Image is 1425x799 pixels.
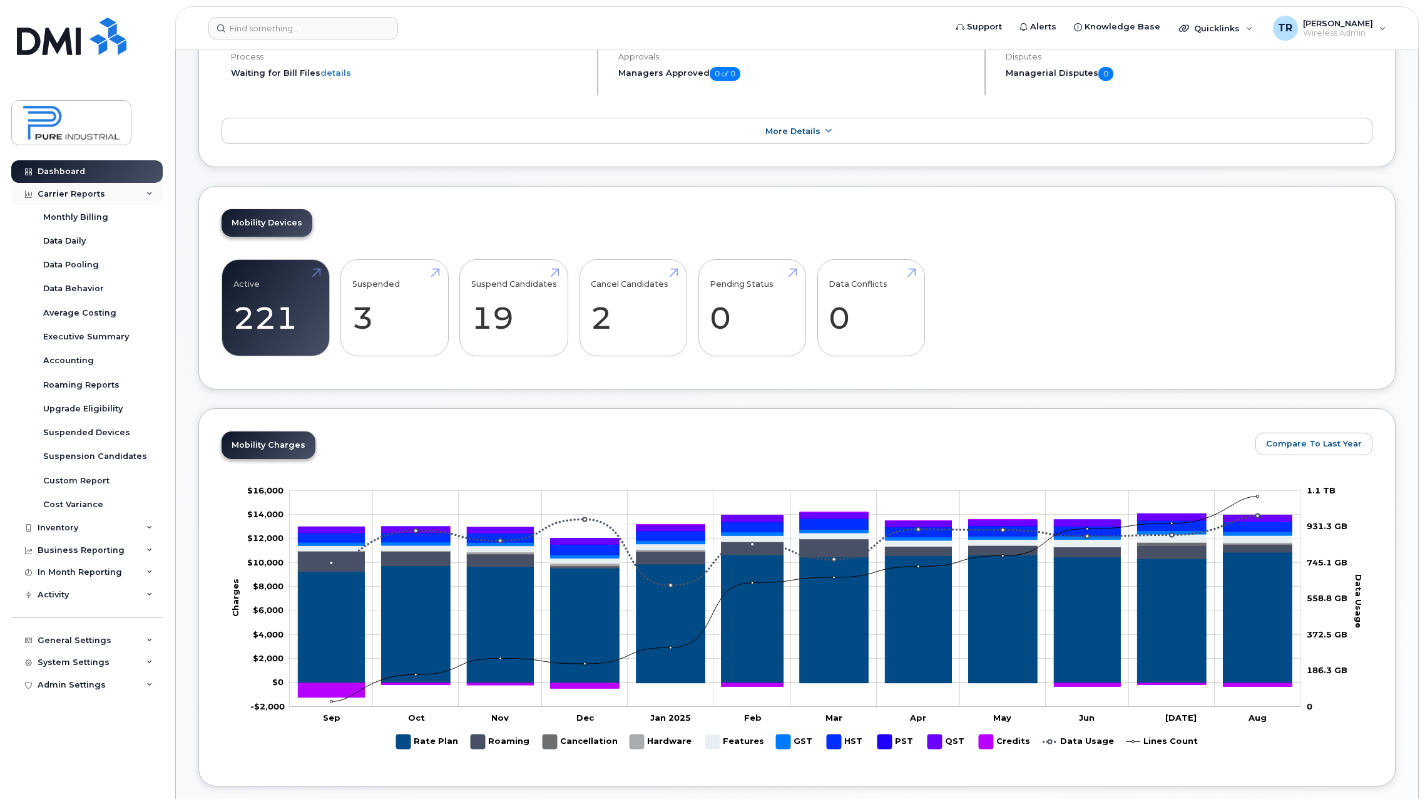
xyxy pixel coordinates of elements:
[1307,593,1347,603] tspan: 558.8 GB
[222,209,312,237] a: Mobility Devices
[247,557,283,567] tspan: $10,000
[710,67,740,81] span: 0 of 0
[543,729,618,754] g: Cancellation
[825,713,842,723] tspan: Mar
[396,729,458,754] g: Rate Plan
[222,431,315,459] a: Mobility Charges
[253,605,283,615] tspan: $6,000
[1264,16,1395,41] div: Tashiur Rahman
[1266,438,1362,450] span: Compare To Last Year
[230,579,240,617] tspan: Charges
[776,729,814,754] g: GST
[1307,521,1347,531] tspan: 931.3 GB
[298,518,1292,555] g: HST
[827,729,865,754] g: HST
[247,509,283,519] tspan: $14,000
[298,512,1292,544] g: QST
[1043,729,1114,754] g: Data Usage
[247,485,283,495] tspan: $16,000
[1303,18,1373,28] span: [PERSON_NAME]
[1065,14,1169,39] a: Knowledge Base
[247,485,283,495] g: $0
[491,713,509,723] tspan: Nov
[352,267,437,349] a: Suspended 3
[1006,52,1372,61] h4: Disputes
[1354,574,1364,627] tspan: Data Usage
[396,729,1198,754] g: Legend
[253,629,283,639] tspan: $4,000
[744,713,762,723] tspan: Feb
[1307,557,1347,567] tspan: 745.1 GB
[1098,67,1113,81] span: 0
[471,267,557,349] a: Suspend Candidates 19
[298,512,1292,698] g: Credits
[253,629,283,639] g: $0
[710,267,794,349] a: Pending Status 0
[253,581,283,591] tspan: $8,000
[1255,433,1372,455] button: Compare To Last Year
[1307,665,1347,675] tspan: 186.3 GB
[877,729,915,754] g: PST
[1170,16,1262,41] div: Quicklinks
[1248,713,1267,723] tspan: Aug
[253,653,283,663] tspan: $2,000
[298,552,1292,683] g: Rate Plan
[247,533,283,543] tspan: $12,000
[247,557,283,567] g: $0
[1307,485,1336,495] tspan: 1.1 TB
[650,713,691,723] tspan: Jan 2025
[233,267,318,349] a: Active 221
[320,68,351,78] a: details
[253,605,283,615] g: $0
[408,713,425,723] tspan: Oct
[909,713,926,723] tspan: Apr
[247,509,283,519] g: $0
[630,729,693,754] g: Hardware
[1194,23,1240,33] span: Quicklinks
[829,267,913,349] a: Data Conflicts 0
[705,729,764,754] g: Features
[967,21,1002,33] span: Support
[1079,713,1095,723] tspan: Jun
[1303,28,1373,38] span: Wireless Admin
[1006,67,1372,81] h5: Managerial Disputes
[765,126,820,136] span: More Details
[947,14,1011,39] a: Support
[1165,713,1197,723] tspan: [DATE]
[208,17,398,39] input: Find something...
[927,729,966,754] g: QST
[250,701,285,711] g: $0
[618,52,974,61] h4: Approvals
[1011,14,1065,39] a: Alerts
[591,267,675,349] a: Cancel Candidates 2
[1278,21,1292,36] span: TR
[298,539,1292,572] g: Roaming
[323,713,340,723] tspan: Sep
[298,529,1292,558] g: GST
[979,729,1030,754] g: Credits
[231,52,586,61] h4: Process
[247,533,283,543] g: $0
[1307,701,1312,711] tspan: 0
[1030,21,1056,33] span: Alerts
[1126,729,1198,754] g: Lines Count
[253,581,283,591] g: $0
[272,677,283,687] tspan: $0
[1085,21,1160,33] span: Knowledge Base
[471,729,530,754] g: Roaming
[618,67,974,81] h5: Managers Approved
[231,67,586,79] li: Waiting for Bill Files
[253,653,283,663] g: $0
[576,713,595,723] tspan: Dec
[993,713,1011,723] tspan: May
[1307,629,1347,639] tspan: 372.5 GB
[250,701,285,711] tspan: -$2,000
[298,533,1292,564] g: Features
